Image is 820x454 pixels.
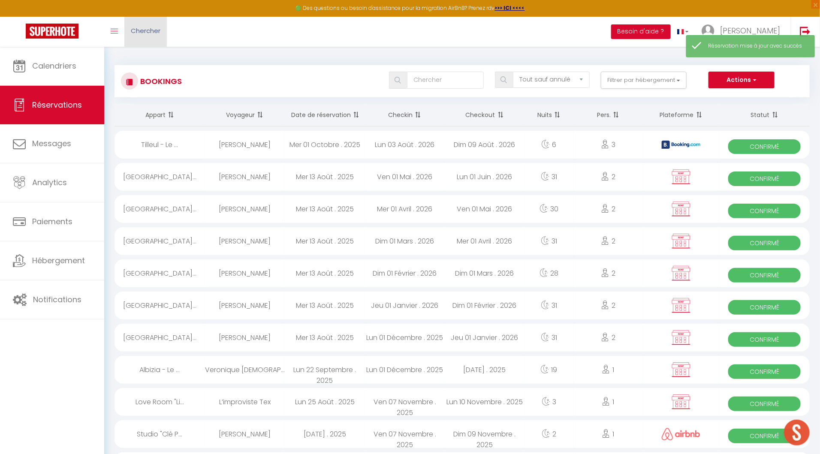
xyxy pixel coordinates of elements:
th: Sort by checkin [365,104,445,126]
span: Calendriers [32,60,76,71]
th: Sort by guest [205,104,285,126]
button: Besoin d'aide ? [611,24,671,39]
th: Sort by rentals [115,104,205,126]
span: Paiements [32,216,72,227]
th: Sort by channel [643,104,719,126]
h3: Bookings [138,72,182,91]
th: Sort by checkout [445,104,525,126]
button: Filtrer par hébergement [601,72,687,89]
th: Sort by people [573,104,643,126]
img: logout [800,26,811,37]
div: Ouvrir le chat [784,420,810,445]
a: Chercher [124,17,167,47]
a: >>> ICI <<<< [495,4,525,12]
a: ... [PERSON_NAME] [695,17,791,47]
img: ... [702,24,714,37]
img: Super Booking [26,24,78,39]
th: Sort by status [719,104,810,126]
th: Sort by booking date [285,104,365,126]
button: Actions [708,72,775,89]
input: Chercher [407,72,484,89]
span: Hébergement [32,255,85,266]
div: Réservation mise à jour avec succès [708,42,806,50]
span: Réservations [32,99,82,110]
span: Messages [32,138,71,149]
span: [PERSON_NAME] [720,25,780,36]
span: Chercher [131,26,160,35]
span: Notifications [33,294,81,305]
span: Analytics [32,177,67,188]
th: Sort by nights [525,104,573,126]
